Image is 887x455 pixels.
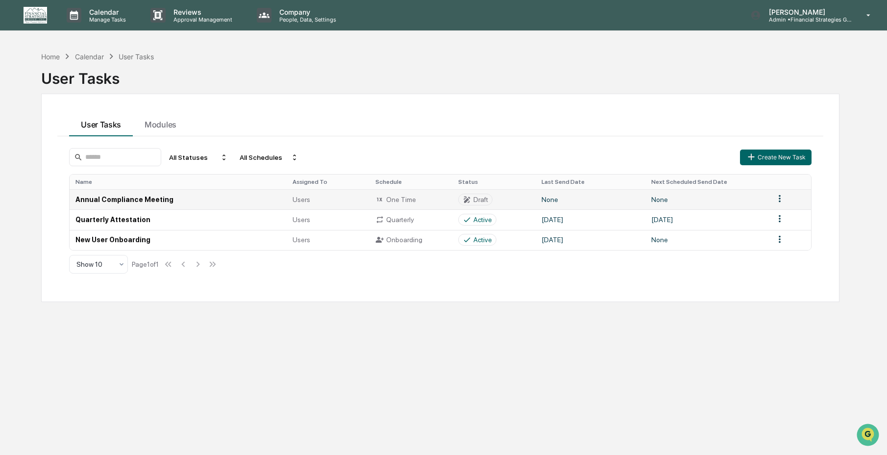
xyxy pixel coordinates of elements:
p: Company [271,8,341,16]
p: Manage Tasks [81,16,131,23]
div: 🗄️ [71,125,79,132]
span: Preclearance [20,124,63,133]
div: All Schedules [236,150,302,165]
td: None [536,189,645,209]
td: Annual Compliance Meeting [70,189,286,209]
td: None [645,230,768,250]
div: 🔎 [10,143,18,151]
th: Assigned To [287,175,370,189]
img: logo [24,7,47,24]
div: Page 1 of 1 [132,260,159,268]
p: Admin • Financial Strategies Group (FSG) [761,16,852,23]
p: People, Data, Settings [271,16,341,23]
img: 1746055101610-c473b297-6a78-478c-a979-82029cc54cd1 [10,75,27,93]
p: Calendar [81,8,131,16]
td: New User Onboarding [70,230,286,250]
p: How can we help? [10,21,178,36]
a: 🖐️Preclearance [6,120,67,137]
button: Start new chat [167,78,178,90]
button: Create New Task [740,150,812,165]
th: Last Send Date [536,175,645,189]
td: Quarterly Attestation [70,209,286,229]
div: Start new chat [33,75,161,85]
div: Onboarding [375,235,446,244]
div: Active [473,236,492,244]
div: Draft [473,196,488,203]
button: User Tasks [69,110,133,136]
span: Attestations [81,124,122,133]
div: Active [473,216,492,224]
p: [PERSON_NAME] [761,8,852,16]
a: 🔎Data Lookup [6,138,66,156]
td: [DATE] [536,230,645,250]
p: Approval Management [166,16,237,23]
span: Users [293,216,310,224]
button: Modules [133,110,188,136]
th: Name [70,175,286,189]
span: Data Lookup [20,142,62,152]
td: [DATE] [645,209,768,229]
div: Quarterly [375,215,446,224]
a: Powered byPylon [69,166,119,174]
div: 🖐️ [10,125,18,132]
td: None [645,189,768,209]
th: Next Scheduled Send Date [645,175,768,189]
div: One Time [375,195,446,204]
div: We're available if you need us! [33,85,124,93]
span: Users [293,196,310,203]
th: Schedule [370,175,452,189]
iframe: Open customer support [856,423,882,449]
div: Home [41,52,60,61]
th: Status [452,175,535,189]
span: Pylon [98,166,119,174]
td: [DATE] [536,209,645,229]
span: Users [293,236,310,244]
div: Calendar [75,52,104,61]
div: All Statuses [165,150,232,165]
a: 🗄️Attestations [67,120,125,137]
p: Reviews [166,8,237,16]
div: User Tasks [41,62,839,87]
div: User Tasks [119,52,154,61]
